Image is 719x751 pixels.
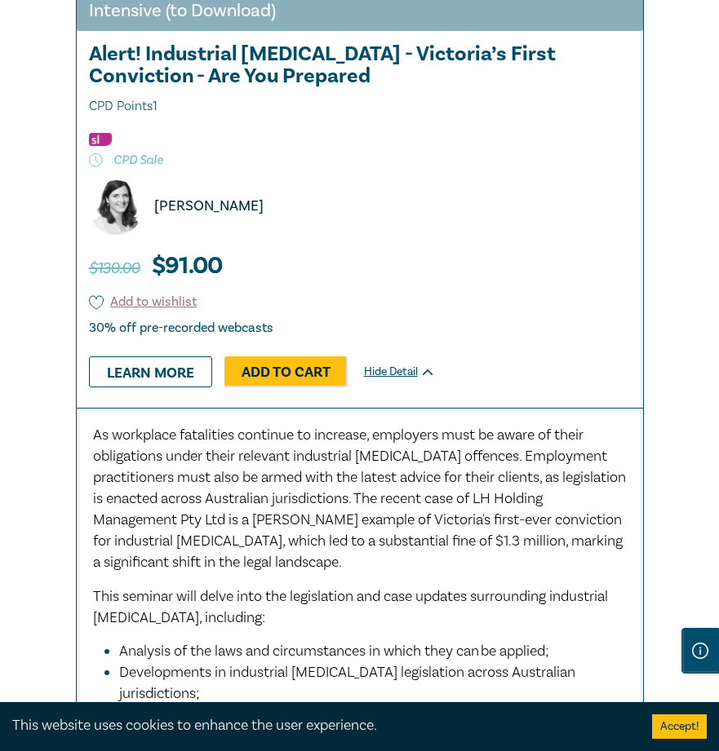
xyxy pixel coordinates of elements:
a: Learn more [89,356,212,387]
div: Hide Detail [364,364,454,380]
a: Alert! Industrial [MEDICAL_DATA] - Victoria’s First Conviction - Are You Prepared CPD Points1 [77,43,643,117]
h3: Alert! Industrial [MEDICAL_DATA] - Victoria’s First Conviction - Are You Prepared [89,43,631,117]
h3: $ 91.00 [89,247,222,285]
a: Add to Cart [224,356,348,387]
span: This seminar will delve into the legislation and case updates surrounding industrial [MEDICAL_DAT... [93,587,608,627]
span: Analysis of the laws and circumstances in which they can be applied; [119,642,549,660]
span: Developments in industrial [MEDICAL_DATA] legislation across Australian jurisdictions; [119,663,575,703]
small: Intensive (to Download) [89,2,276,19]
span: $130.00 [89,258,140,279]
span: CPD Points 1 [89,95,631,117]
p: CPD Sale [77,152,643,168]
div: This website uses cookies to enhance the user experience. [12,715,628,736]
button: Accept cookies [652,714,707,739]
span: As workplace fatalities continue to increase, employers must be aware of their obligations under ... [93,426,626,571]
img: Information Icon [692,643,708,659]
img: Substantive Law [89,133,112,147]
div: 30% off pre-recorded webcasts [89,320,273,336]
button: Add to wishlist [89,293,198,311]
img: https://s3.ap-southeast-2.amazonaws.com/leo-cussen-store-production-content/Contacts/Catherine%20... [89,180,144,235]
p: [PERSON_NAME] [154,196,264,217]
